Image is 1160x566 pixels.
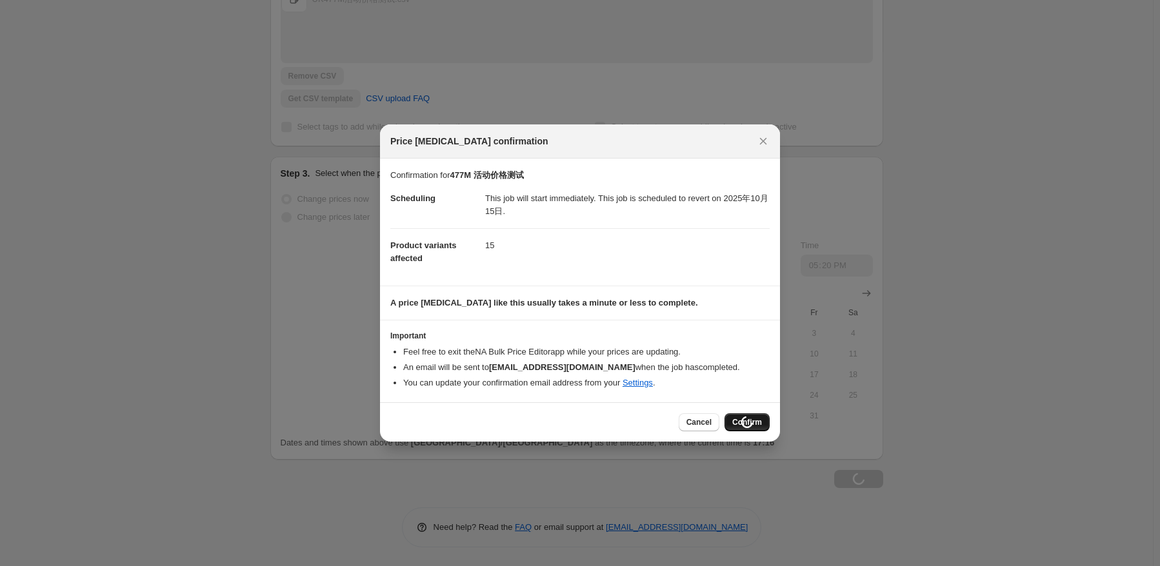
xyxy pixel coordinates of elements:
span: Cancel [686,417,712,427]
dd: This job will start immediately. This job is scheduled to revert on 2025年10月15日. [485,182,770,228]
b: [EMAIL_ADDRESS][DOMAIN_NAME] [489,362,635,372]
button: Cancel [679,413,719,431]
span: Price [MEDICAL_DATA] confirmation [390,135,548,148]
button: Close [754,132,772,150]
h3: Important [390,331,770,341]
b: A price [MEDICAL_DATA] like this usually takes a minute or less to complete. [390,298,698,307]
span: Scheduling [390,193,435,203]
p: Confirmation for [390,169,770,182]
b: 477M 活动价格测试 [450,170,523,180]
a: Settings [623,378,653,387]
span: Product variants affected [390,240,457,263]
li: An email will be sent to when the job has completed . [403,361,770,374]
li: You can update your confirmation email address from your . [403,376,770,389]
li: Feel free to exit the NA Bulk Price Editor app while your prices are updating. [403,346,770,358]
dd: 15 [485,228,770,262]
